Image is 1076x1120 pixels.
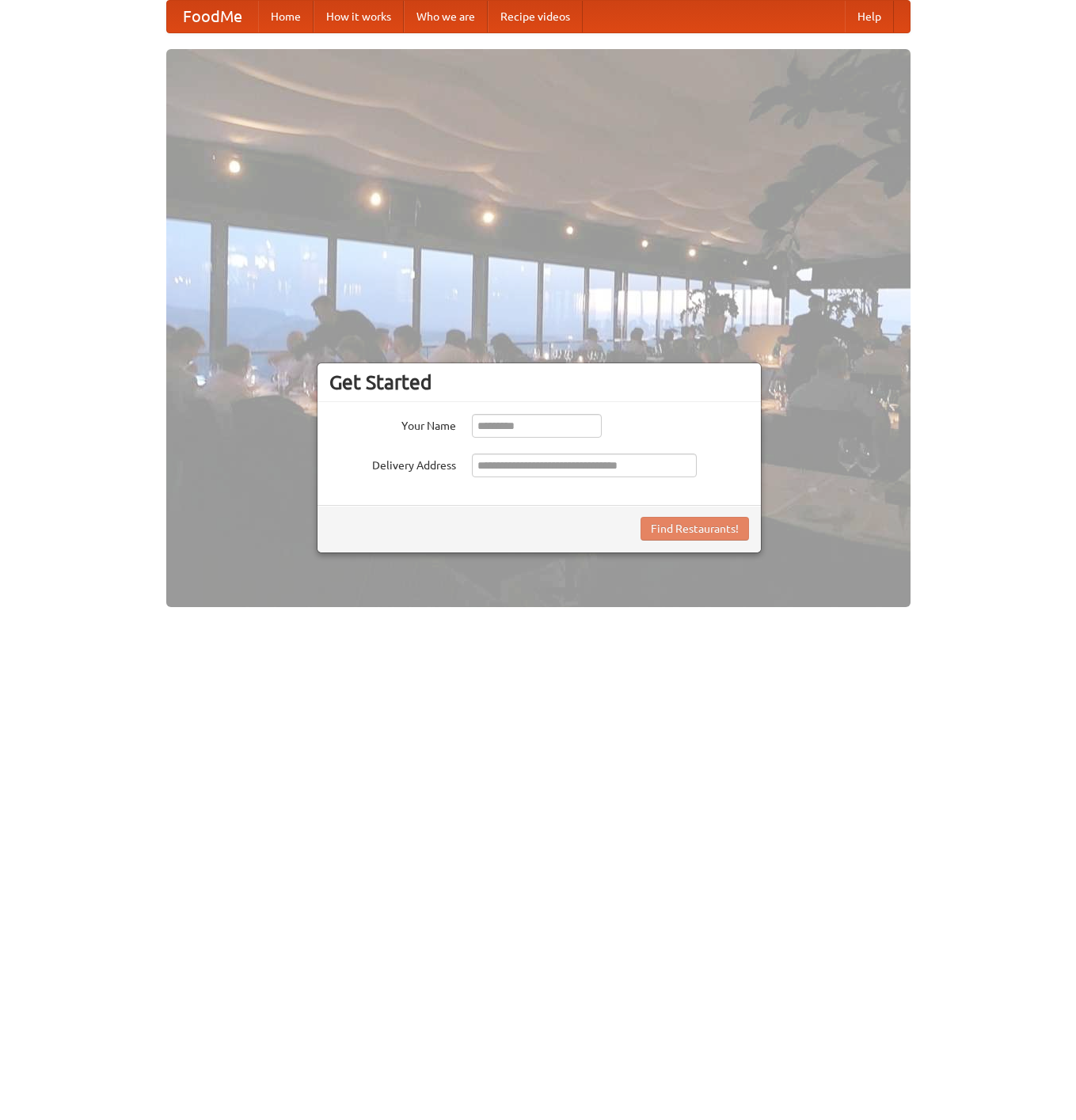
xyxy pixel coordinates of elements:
[329,414,456,434] label: Your Name
[167,1,258,32] a: FoodMe
[329,454,456,473] label: Delivery Address
[845,1,894,32] a: Help
[488,1,583,32] a: Recipe videos
[258,1,314,32] a: Home
[641,517,749,541] button: Find Restaurants!
[314,1,404,32] a: How it works
[404,1,488,32] a: Who we are
[329,370,749,394] h3: Get Started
